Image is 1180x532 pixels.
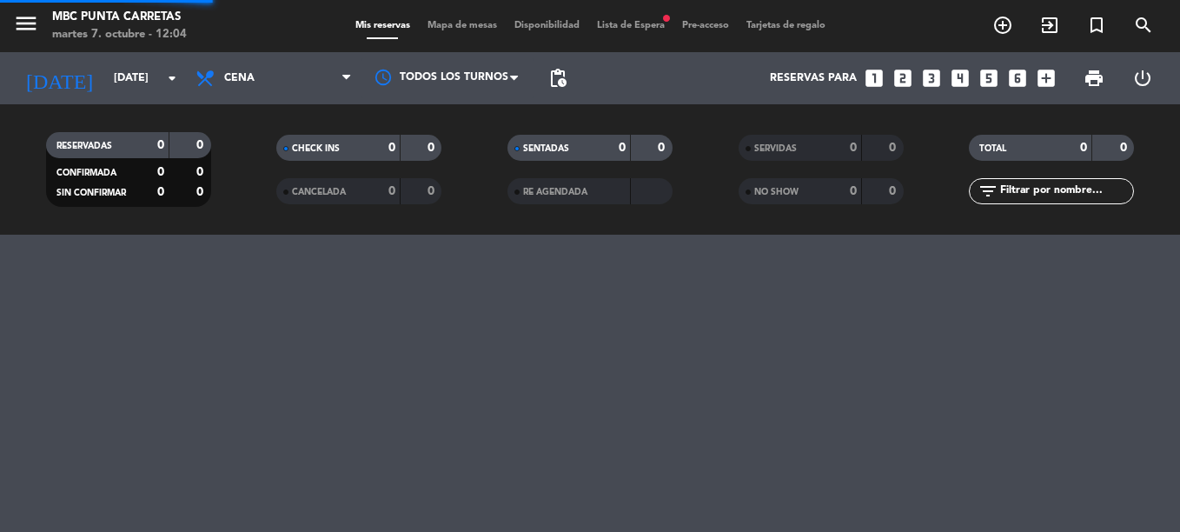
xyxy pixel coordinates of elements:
strong: 0 [157,166,164,178]
strong: 0 [196,186,207,198]
i: arrow_drop_down [162,68,182,89]
span: TOTAL [979,144,1006,153]
button: menu [13,10,39,43]
strong: 0 [388,185,395,197]
i: add_circle_outline [992,15,1013,36]
strong: 0 [1080,142,1087,154]
span: Cena [224,72,255,84]
i: looks_3 [920,67,943,90]
i: [DATE] [13,59,105,97]
i: add_box [1035,67,1057,90]
div: LOG OUT [1118,52,1167,104]
i: looks_5 [978,67,1000,90]
span: Mis reservas [347,21,419,30]
span: SERVIDAS [754,144,797,153]
i: exit_to_app [1039,15,1060,36]
strong: 0 [850,185,857,197]
strong: 0 [157,139,164,151]
span: fiber_manual_record [661,13,672,23]
span: Lista de Espera [588,21,673,30]
span: pending_actions [547,68,568,89]
i: turned_in_not [1086,15,1107,36]
span: Mapa de mesas [419,21,506,30]
div: MBC Punta Carretas [52,9,187,26]
strong: 0 [889,142,899,154]
span: Pre-acceso [673,21,738,30]
span: NO SHOW [754,188,799,196]
i: filter_list [978,181,998,202]
i: looks_6 [1006,67,1029,90]
span: CONFIRMADA [56,169,116,177]
span: Tarjetas de regalo [738,21,834,30]
strong: 0 [196,166,207,178]
strong: 0 [658,142,668,154]
span: RESERVADAS [56,142,112,150]
strong: 0 [388,142,395,154]
div: martes 7. octubre - 12:04 [52,26,187,43]
strong: 0 [1120,142,1130,154]
strong: 0 [889,185,899,197]
i: looks_4 [949,67,971,90]
span: Reservas para [770,72,857,84]
strong: 0 [157,186,164,198]
i: looks_one [863,67,885,90]
span: SENTADAS [523,144,569,153]
i: menu [13,10,39,37]
span: Disponibilidad [506,21,588,30]
strong: 0 [428,185,438,197]
strong: 0 [196,139,207,151]
span: CHECK INS [292,144,340,153]
i: looks_two [892,67,914,90]
span: RE AGENDADA [523,188,587,196]
span: SIN CONFIRMAR [56,189,126,197]
span: CANCELADA [292,188,346,196]
strong: 0 [619,142,626,154]
strong: 0 [850,142,857,154]
span: print [1084,68,1104,89]
strong: 0 [428,142,438,154]
i: power_settings_new [1132,68,1153,89]
i: search [1133,15,1154,36]
input: Filtrar por nombre... [998,182,1133,201]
